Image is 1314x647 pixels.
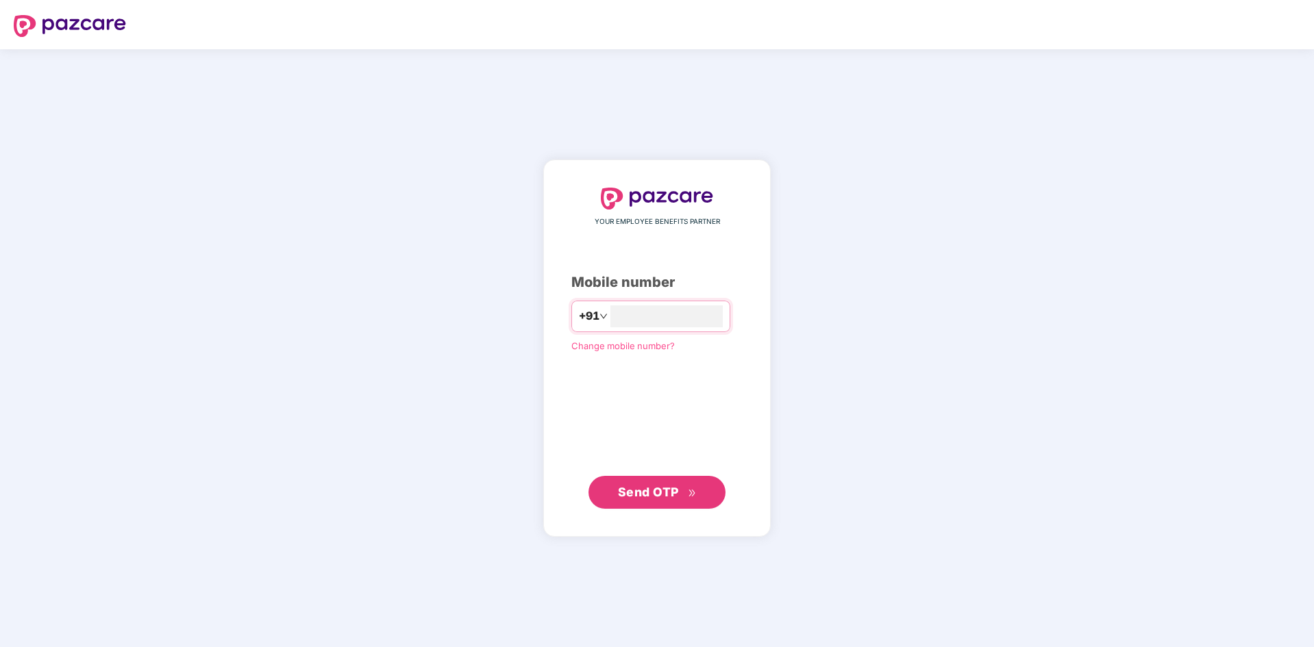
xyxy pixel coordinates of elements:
[599,312,608,320] span: down
[601,188,713,210] img: logo
[571,272,743,293] div: Mobile number
[579,307,599,325] span: +91
[571,340,675,351] a: Change mobile number?
[618,485,679,499] span: Send OTP
[595,216,720,227] span: YOUR EMPLOYEE BENEFITS PARTNER
[14,15,126,37] img: logo
[588,476,726,509] button: Send OTPdouble-right
[688,489,697,498] span: double-right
